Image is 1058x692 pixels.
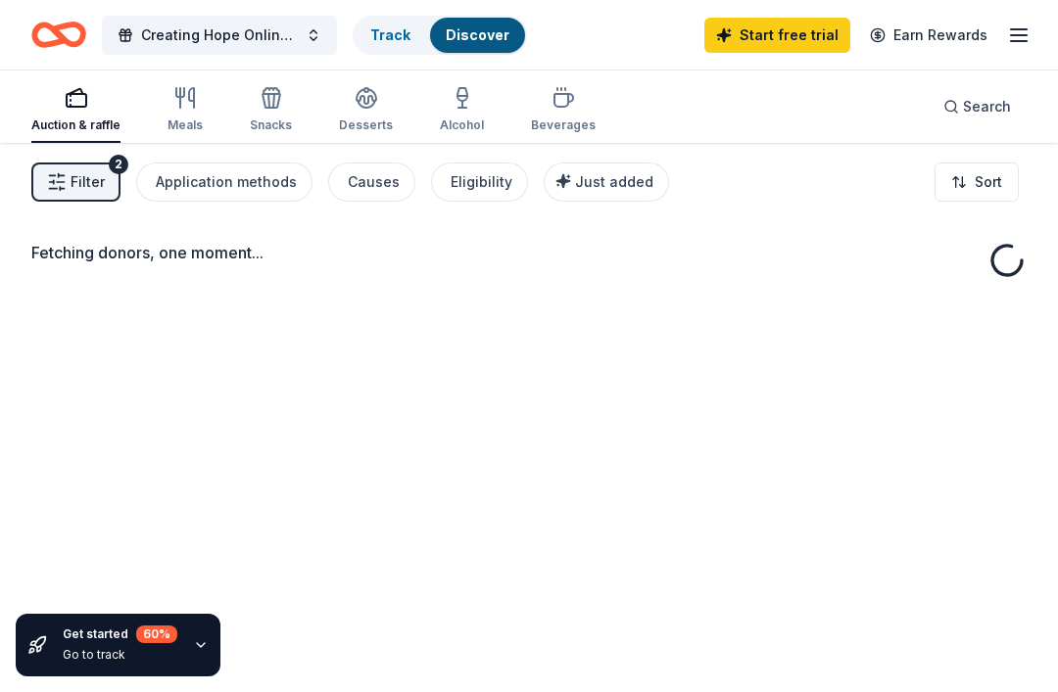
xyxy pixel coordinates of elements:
[531,117,596,133] div: Beverages
[446,26,509,43] a: Discover
[63,625,177,643] div: Get started
[348,170,400,194] div: Causes
[31,162,120,202] button: Filter2
[31,12,86,58] a: Home
[935,162,1019,202] button: Sort
[136,625,177,643] div: 60 %
[353,16,527,55] button: TrackDiscover
[544,162,669,202] button: Just added
[31,78,120,143] button: Auction & raffle
[575,173,653,190] span: Just added
[250,117,292,133] div: Snacks
[31,241,1027,264] div: Fetching donors, one moment...
[136,162,313,202] button: Application methods
[531,78,596,143] button: Beverages
[109,155,128,174] div: 2
[102,16,337,55] button: Creating Hope Online Raffle Fundraiser
[63,647,177,663] div: Go to track
[168,117,203,133] div: Meals
[168,78,203,143] button: Meals
[339,78,393,143] button: Desserts
[71,170,105,194] span: Filter
[431,162,528,202] button: Eligibility
[31,117,120,133] div: Auction & raffle
[451,170,512,194] div: Eligibility
[440,78,484,143] button: Alcohol
[370,26,410,43] a: Track
[704,18,850,53] a: Start free trial
[858,18,999,53] a: Earn Rewards
[328,162,415,202] button: Causes
[250,78,292,143] button: Snacks
[928,87,1027,126] button: Search
[963,95,1011,118] span: Search
[339,117,393,133] div: Desserts
[141,23,298,47] span: Creating Hope Online Raffle Fundraiser
[975,170,1002,194] span: Sort
[440,117,484,133] div: Alcohol
[156,170,297,194] div: Application methods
